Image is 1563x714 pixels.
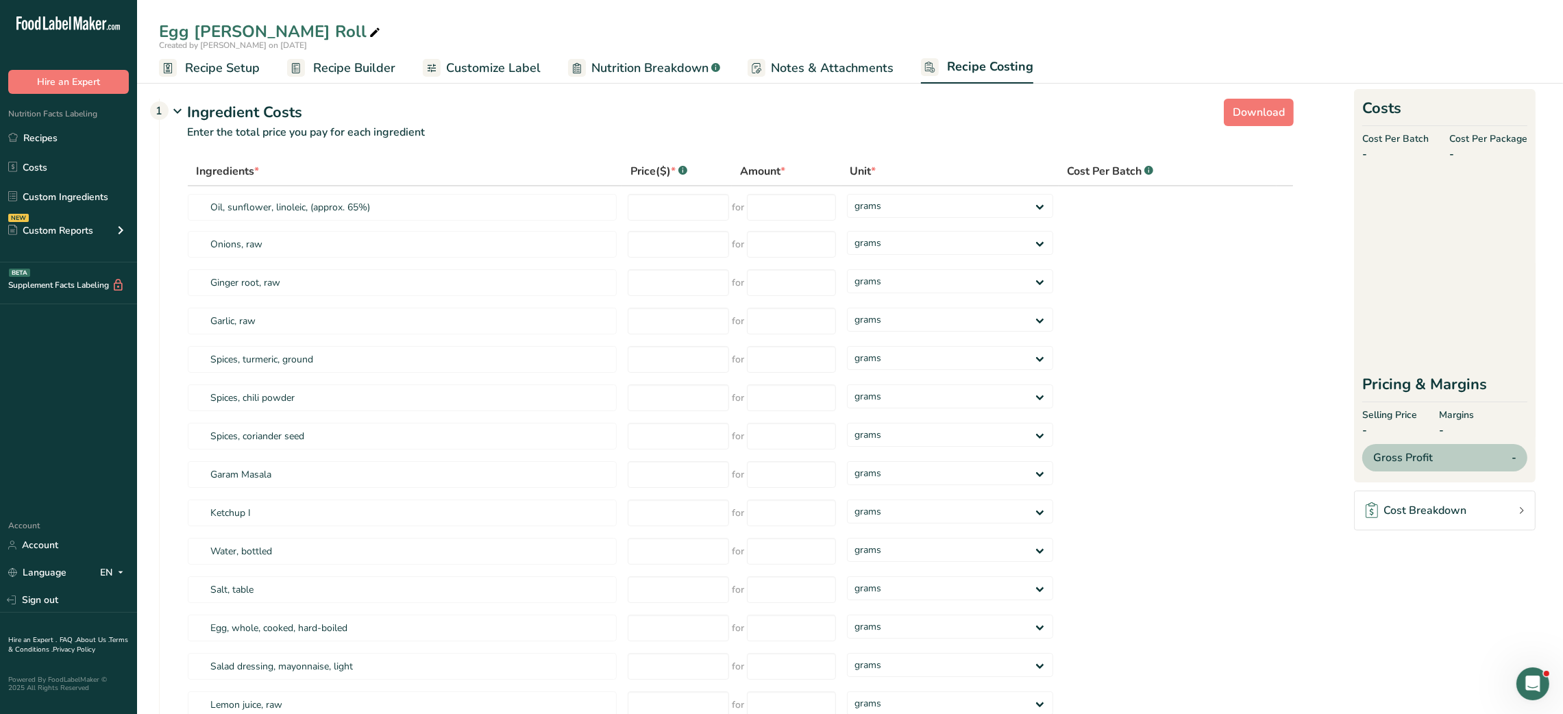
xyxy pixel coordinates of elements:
[1373,450,1433,466] span: Gross Profit
[60,635,76,645] a: FAQ .
[740,163,785,180] span: Amount
[76,635,109,645] a: About Us .
[1366,502,1466,519] div: Cost Breakdown
[732,582,744,597] span: for
[446,59,541,77] span: Customize Label
[53,645,95,654] a: Privacy Policy
[8,214,29,222] div: NEW
[159,40,307,51] span: Created by [PERSON_NAME] on [DATE]
[591,59,709,77] span: Nutrition Breakdown
[630,163,687,180] div: Price($)
[748,53,894,84] a: Notes & Attachments
[732,314,744,328] span: for
[568,53,720,84] a: Nutrition Breakdown
[1362,132,1429,146] span: Cost Per Batch
[8,223,93,238] div: Custom Reports
[423,53,541,84] a: Customize Label
[1362,422,1417,439] span: -
[1439,408,1474,422] span: Margins
[8,635,57,645] a: Hire an Expert .
[850,163,876,180] span: Unit
[1516,667,1549,700] iframe: Intercom live chat
[159,19,383,44] div: Egg [PERSON_NAME] Roll
[1512,450,1516,466] span: -
[160,124,1294,157] p: Enter the total price you pay for each ingredient
[150,101,169,120] div: 1
[8,561,66,584] a: Language
[185,59,260,77] span: Recipe Setup
[732,621,744,635] span: for
[196,163,259,180] span: Ingredients
[187,101,1294,124] div: Ingredient Costs
[732,200,744,214] span: for
[732,237,744,251] span: for
[1449,132,1527,146] span: Cost Per Package
[732,391,744,405] span: for
[732,275,744,290] span: for
[8,676,129,692] div: Powered By FoodLabelMaker © 2025 All Rights Reserved
[921,51,1033,84] a: Recipe Costing
[159,53,260,84] a: Recipe Setup
[1067,163,1142,180] span: Cost Per Batch
[732,352,744,367] span: for
[1224,99,1294,126] button: Download
[732,467,744,482] span: for
[1439,422,1474,439] span: -
[732,506,744,520] span: for
[1362,373,1527,402] div: Pricing & Margins
[313,59,395,77] span: Recipe Builder
[732,544,744,558] span: for
[732,659,744,674] span: for
[1233,104,1285,121] span: Download
[287,53,395,84] a: Recipe Builder
[100,565,129,581] div: EN
[1449,146,1527,162] span: -
[732,429,744,443] span: for
[1362,97,1527,126] h2: Costs
[1362,408,1417,422] span: Selling Price
[9,269,30,277] div: BETA
[8,635,128,654] a: Terms & Conditions .
[732,698,744,712] span: for
[771,59,894,77] span: Notes & Attachments
[947,58,1033,76] span: Recipe Costing
[8,70,129,94] button: Hire an Expert
[1354,491,1536,530] a: Cost Breakdown
[1362,146,1429,162] span: -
